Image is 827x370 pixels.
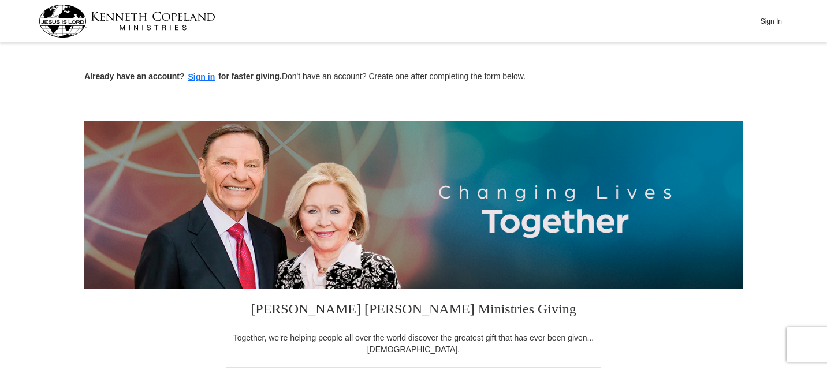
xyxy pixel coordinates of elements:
p: Don't have an account? Create one after completing the form below. [84,70,743,84]
strong: Already have an account? for faster giving. [84,72,282,81]
h3: [PERSON_NAME] [PERSON_NAME] Ministries Giving [226,289,601,332]
button: Sign In [754,12,788,30]
button: Sign in [185,70,219,84]
div: Together, we're helping people all over the world discover the greatest gift that has ever been g... [226,332,601,355]
img: kcm-header-logo.svg [39,5,215,38]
